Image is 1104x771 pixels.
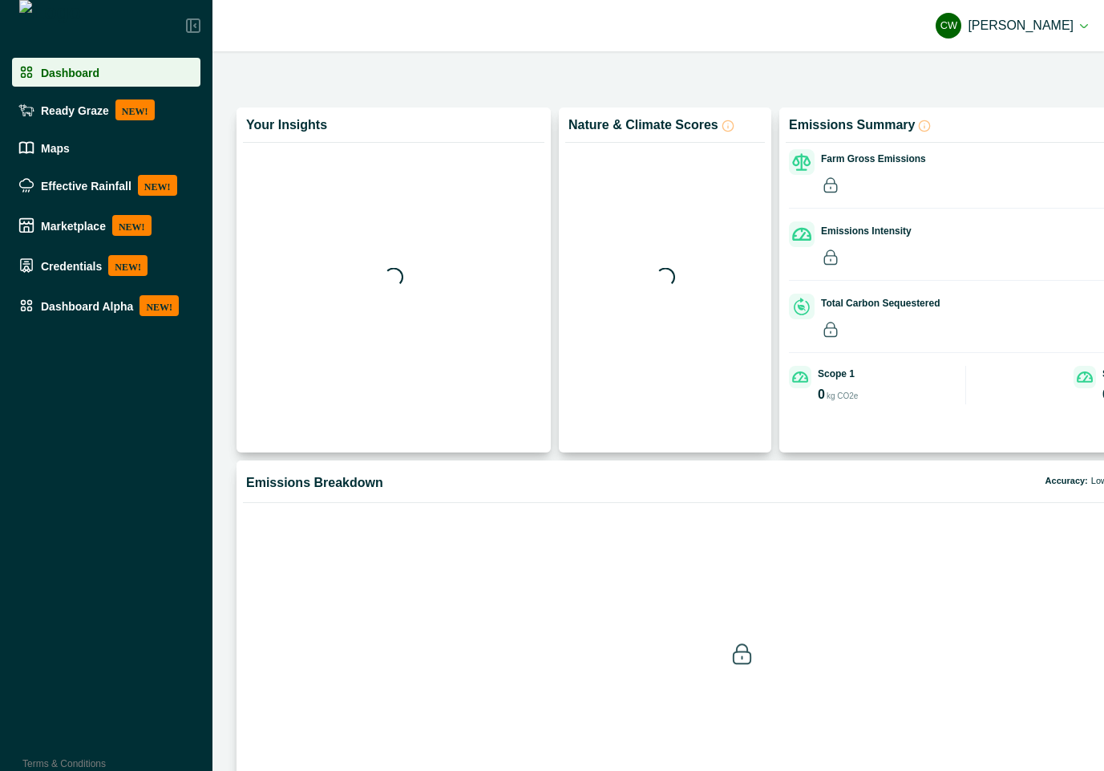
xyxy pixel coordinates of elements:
p: Your Insights [246,117,327,132]
p: NEW! [108,255,148,276]
p: NEW! [112,215,152,236]
p: kg CO2e [827,390,858,402]
p: Total Carbon Sequestered [821,296,940,310]
p: Credentials [41,259,102,272]
p: Emissions Intensity [821,224,912,238]
p: Dashboard [41,66,99,79]
p: Effective Rainfall [41,179,131,192]
button: cadel watson[PERSON_NAME] [936,6,1088,45]
p: NEW! [140,295,179,316]
p: Dashboard Alpha [41,299,133,312]
a: Ready GrazeNEW! [12,93,200,127]
p: Farm Gross Emissions [821,152,926,166]
a: Maps [12,133,200,162]
p: 0 [818,388,825,401]
p: Emissions Breakdown [246,475,383,490]
p: Maps [41,141,70,154]
p: Emissions Summary [789,117,915,132]
p: Nature & Climate Scores [568,117,718,132]
p: Marketplace [41,219,106,232]
a: Dashboard [12,58,200,87]
a: CredentialsNEW! [12,249,200,282]
a: Effective RainfallNEW! [12,168,200,202]
p: Scope 1 [818,367,855,381]
a: Dashboard AlphaNEW! [12,289,200,323]
a: MarketplaceNEW! [12,209,200,242]
a: Terms & Conditions [22,758,106,769]
p: Ready Graze [41,103,109,116]
p: NEW! [138,175,177,196]
p: NEW! [115,99,155,120]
